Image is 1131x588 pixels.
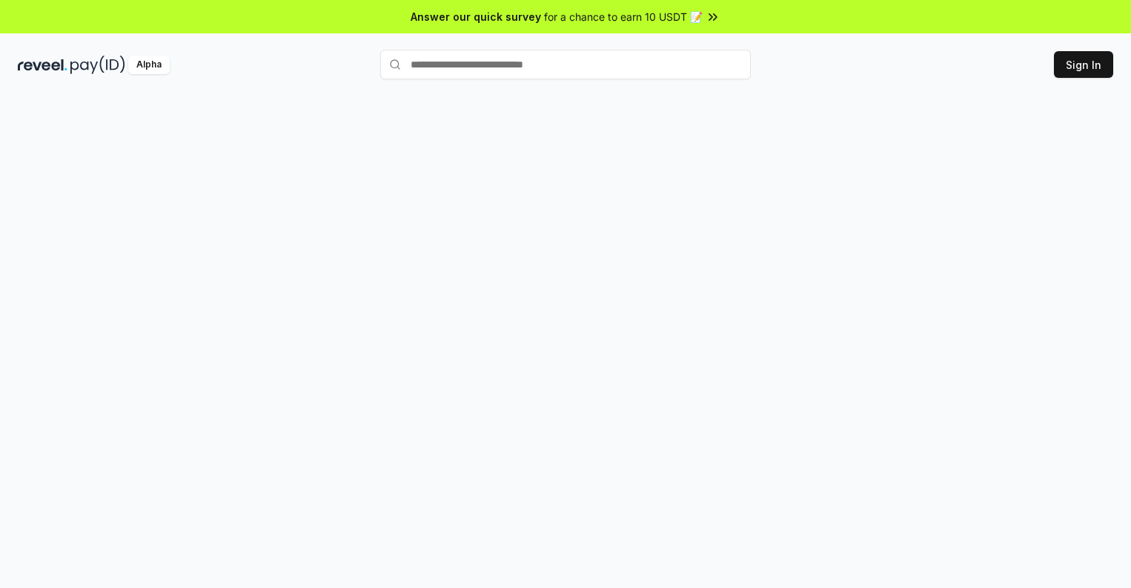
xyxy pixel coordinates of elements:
[70,56,125,74] img: pay_id
[544,9,703,24] span: for a chance to earn 10 USDT 📝
[1054,51,1113,78] button: Sign In
[18,56,67,74] img: reveel_dark
[411,9,541,24] span: Answer our quick survey
[128,56,170,74] div: Alpha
